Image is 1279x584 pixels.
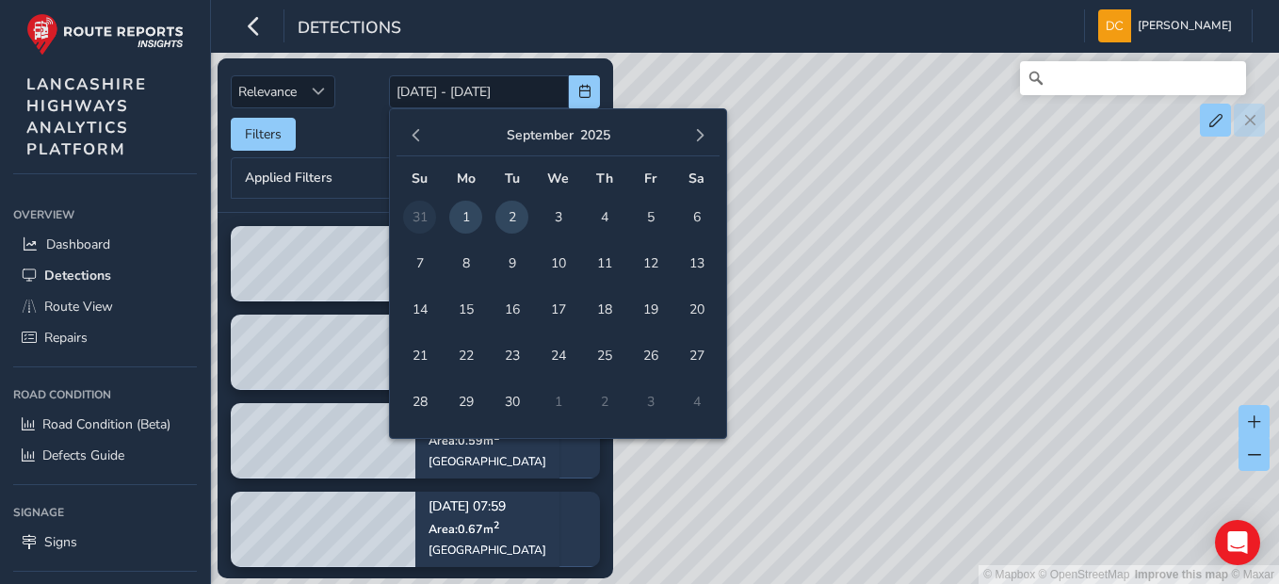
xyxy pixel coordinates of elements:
div: Overview [13,201,197,229]
span: 25 [588,339,621,372]
input: Search [1020,61,1246,95]
button: Filters [231,118,296,151]
div: Road Condition [13,381,197,409]
span: Dashboard [46,235,110,253]
span: 16 [495,293,528,326]
span: Applied Filters [245,171,332,185]
button: September [507,126,574,144]
span: Detections [298,16,401,42]
span: 10 [542,247,575,280]
span: Signs [44,533,77,551]
span: 11 [588,247,621,280]
img: rr logo [26,13,184,56]
span: 17 [542,293,575,326]
div: Sort by Date [303,76,334,107]
span: Route View [44,298,113,316]
div: Open Intercom Messenger [1215,520,1260,565]
span: 2 [495,201,528,234]
a: Detections [13,260,197,291]
span: 6 [680,201,713,234]
sup: 2 [494,517,499,531]
span: 1 [449,201,482,234]
span: [PERSON_NAME] [1138,9,1232,42]
span: Sa [688,170,704,187]
span: 19 [634,293,667,326]
span: 24 [542,339,575,372]
span: 22 [449,339,482,372]
span: 15 [449,293,482,326]
span: 26 [634,339,667,372]
span: Relevance [232,76,303,107]
button: [PERSON_NAME] [1098,9,1239,42]
span: Road Condition (Beta) [42,415,170,433]
span: 13 [680,247,713,280]
a: Route View [13,291,197,322]
a: Signs [13,527,197,558]
span: 21 [403,339,436,372]
span: 7 [403,247,436,280]
div: [GEOGRAPHIC_DATA] [429,454,546,469]
span: 9 [495,247,528,280]
span: 5 [634,201,667,234]
p: [DATE] 07:59 [429,500,546,513]
span: 3 [542,201,575,234]
span: Area: 0.59 m [429,432,499,448]
span: 23 [495,339,528,372]
span: Area: 0.67 m [429,521,499,537]
span: 8 [449,247,482,280]
a: Dashboard [13,229,197,260]
span: Detections [44,267,111,284]
span: 12 [634,247,667,280]
span: Th [596,170,613,187]
span: Su [412,170,428,187]
span: Defects Guide [42,446,124,464]
a: Road Condition (Beta) [13,409,197,440]
button: 2025 [580,126,610,144]
div: [GEOGRAPHIC_DATA] [429,543,546,558]
span: Repairs [44,329,88,347]
span: We [547,170,569,187]
a: Defects Guide [13,440,197,471]
span: 28 [403,385,436,418]
span: 14 [403,293,436,326]
img: diamond-layout [1098,9,1131,42]
span: 27 [680,339,713,372]
span: 18 [588,293,621,326]
span: LANCASHIRE HIGHWAYS ANALYTICS PLATFORM [26,73,147,160]
span: 29 [449,385,482,418]
span: 4 [588,201,621,234]
span: Tu [505,170,520,187]
a: Repairs [13,322,197,353]
span: 20 [680,293,713,326]
span: Fr [644,170,656,187]
span: 30 [495,385,528,418]
span: Mo [457,170,476,187]
div: Signage [13,498,197,527]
